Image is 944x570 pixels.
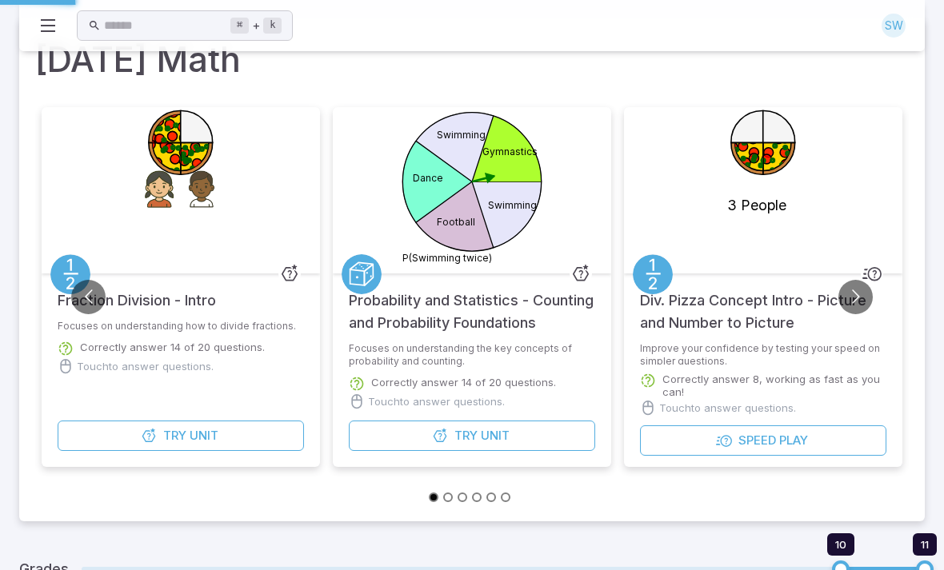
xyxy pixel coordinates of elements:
[481,427,510,444] span: Unit
[728,197,787,213] text: 3 People
[738,432,776,449] span: Speed
[486,492,496,502] button: Go to slide 5
[458,492,467,502] button: Go to slide 3
[58,320,304,333] p: Focuses on understanding how to divide fractions.
[58,421,304,451] button: TryUnit
[71,280,106,314] button: Go to previous slide
[640,425,886,456] button: SpeedPlay
[662,373,886,398] p: Correctly answer 8, working as fast as you can!
[349,342,595,368] p: Focuses on understanding the key concepts of probability and counting.
[80,341,265,353] p: Correctly answer 14 of 20 questions.
[371,376,556,389] p: Correctly answer 14 of 20 questions.
[263,18,282,34] kbd: k
[454,427,478,444] span: Try
[472,492,482,502] button: Go to slide 4
[921,538,929,551] span: 11
[443,492,453,502] button: Go to slide 2
[437,129,486,141] text: Swimming
[58,273,216,312] h5: Fraction Division - Intro
[640,273,886,334] h5: Div. Pizza Concept Intro - Picture and Number to Picture
[230,18,249,34] kbd: ⌘
[349,421,595,451] button: TryUnit
[402,252,492,264] text: P(Swimming twice)
[349,273,595,334] h5: Probability and Statistics - Counting and Probability Foundations
[190,427,218,444] span: Unit
[779,432,808,449] span: Play
[77,358,214,374] p: Touch to answer questions.
[633,254,673,294] a: Fractions/Decimals
[640,342,886,365] p: Improve your confidence by testing your speed on simpler questions.
[413,172,443,184] text: Dance
[659,400,796,416] p: Touch to answer questions.
[488,199,537,211] text: Swimming
[342,254,382,294] a: Probability
[882,14,906,38] div: SW
[35,34,909,85] h1: [DATE] Math
[368,393,505,409] p: Touch to answer questions.
[437,216,475,228] text: Football
[163,427,186,444] span: Try
[50,254,90,294] a: Fractions/Decimals
[501,492,510,502] button: Go to slide 6
[230,16,282,35] div: +
[482,145,538,157] text: Gymnastics
[838,280,873,314] button: Go to next slide
[835,538,846,551] span: 10
[429,492,438,502] button: Go to slide 1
